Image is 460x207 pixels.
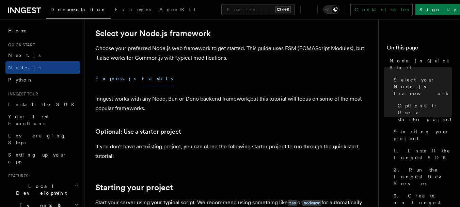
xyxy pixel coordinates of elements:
a: Optional: Use a starter project [95,127,181,136]
a: tsx [288,199,297,206]
span: Install the SDK [8,102,79,107]
span: Node.js [8,65,41,70]
a: Optional: Use a starter project [395,100,452,125]
a: Node.js [5,61,80,74]
button: Local Development [5,180,80,199]
a: Contact sales [350,4,413,15]
a: Next.js [5,49,80,61]
a: 1. Install the Inngest SDK [391,145,452,164]
code: nodemon [302,200,321,206]
button: Search...Ctrl+K [221,4,295,15]
span: Local Development [5,183,74,196]
kbd: Ctrl+K [275,6,291,13]
button: Toggle dark mode [323,5,339,14]
span: 1. Install the Inngest SDK [394,147,452,161]
a: Select your Node.js framework [391,74,452,100]
a: AgentKit [155,2,200,18]
a: Examples [111,2,155,18]
a: Home [5,25,80,37]
a: Your first Functions [5,110,80,130]
span: Home [8,27,27,34]
span: Inngest tour [5,91,38,97]
button: Express.js [95,71,136,86]
a: Leveraging Steps [5,130,80,149]
a: Setting up your app [5,149,80,168]
button: Fastify [142,71,174,86]
a: Documentation [46,2,111,19]
a: Starting your project [391,125,452,145]
span: Node.js Quick Start [390,57,452,71]
span: Your first Functions [8,114,49,126]
span: Starting your project [394,128,452,142]
span: Setting up your app [8,152,67,164]
code: tsx [288,200,297,206]
p: Choose your preferred Node.js web framework to get started. This guide uses ESM (ECMAScript Modul... [95,44,368,63]
span: Python [8,77,33,83]
span: Next.js [8,53,41,58]
p: Inngest works with any Node, Bun or Deno backend framework,but this tutorial will focus on some o... [95,94,368,113]
span: Examples [115,7,151,12]
a: Starting your project [95,183,173,192]
a: Select your Node.js framework [95,29,211,38]
p: If you don't have an existing project, you can clone the following starter project to run through... [95,142,368,161]
a: nodemon [302,199,321,206]
a: Node.js Quick Start [387,55,452,74]
span: Documentation [50,7,107,12]
a: 2. Run the Inngest Dev Server [391,164,452,190]
span: Optional: Use a starter project [398,102,452,123]
h4: On this page [387,44,452,55]
a: Install the SDK [5,98,80,110]
span: Features [5,173,28,179]
span: Quick start [5,42,35,48]
span: AgentKit [159,7,195,12]
a: Python [5,74,80,86]
span: Leveraging Steps [8,133,66,145]
span: Select your Node.js framework [394,76,452,97]
span: 2. Run the Inngest Dev Server [394,166,452,187]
